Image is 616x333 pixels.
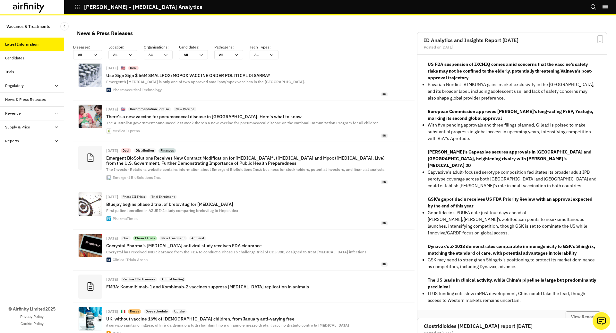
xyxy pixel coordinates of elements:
img: web-app-manifest-512x512.png [107,129,111,133]
p: Location : [108,44,144,50]
strong: GSK’s gepotidacin receives US FDA Priority Review with an approval expected by the end of this year [428,196,593,209]
div: Revenue [5,110,21,116]
img: Target.jpg [79,192,102,216]
p: Organisations : [144,44,179,50]
p: With five pending approvals and three filings planned, Gilead is poised to make substantial progr... [428,122,596,142]
div: [DATE] [106,310,118,313]
p: Emergent BioSolutions Receives New Contract Modification for [MEDICAL_DATA]®, ([MEDICAL_DATA] and... [106,155,388,166]
a: [DATE]Vaccine EffectivenessAnimal TestingFMBA: Kommibimab-1 and Kombimab-2 vaccines suppress [MED... [73,271,415,303]
p: [PERSON_NAME] - [MEDICAL_DATA] Analytics [84,4,202,10]
img: cropped-Clinical-Trials-Arena-270x270.png [107,258,111,262]
a: Cookie Policy [21,321,44,327]
span: First patient enrolled in AZURE-2 study comparing brelovitug to Hepcludex [106,208,238,213]
div: Candidates [5,55,24,61]
span: en [381,134,388,138]
div: [DATE] [106,107,118,111]
a: [DATE]🇬🇧Recommendation For UseNew VaccineThere's a new vaccine for pneumococcal disease in [GEOGR... [73,101,415,142]
p: Phase III Trials [123,195,145,199]
h2: Clostridioides [MEDICAL_DATA] report [DATE] [424,323,600,329]
div: Clinical Trials Arena [113,258,148,262]
p: Vaccine Effectiveness [123,277,155,282]
p: Animal Testing [161,277,184,282]
span: en [381,221,388,225]
p: Gepotidacin’s PDUFA date just four days ahead of [PERSON_NAME]/[PERSON_NAME]'s zoliflodacin point... [428,209,596,236]
div: [DATE] [106,149,118,153]
a: [DATE]Phase III TrialsTrial EnrolmentBluejay begins phase 3 trial of brelovitug for [MEDICAL_DATA... [73,188,415,229]
button: Search [590,2,597,13]
p: Deal [130,66,137,70]
div: Supply & Price [5,124,30,130]
p: Deal [123,148,129,153]
div: Latest Information [5,41,38,47]
span: Cocrystal has received IND clearance from the FDA to conduct a Phase Ib challenge trial of CDI-98... [106,250,367,254]
button: [PERSON_NAME] - [MEDICAL_DATA] Analytics [74,2,202,13]
p: Bavarian Nordic’s VIMKUNYA gains market exclusivity in the [GEOGRAPHIC_DATA], and its broader lab... [428,81,596,101]
strong: US FDA suspension of IXCHIQ comes amid concerns that the vaccine’s safety risks may not be confin... [428,61,593,81]
div: [DATE] [106,66,118,70]
p: Use Sign Sign $ 56M SMALLPOX/MOPOX VACCINE ORDER POLITICAL DISARRAY [106,73,388,78]
div: Reports [5,138,19,144]
img: baby-vaccine-2.jpg [79,105,102,128]
p: Cocrystal Pharma’s [MEDICAL_DATA] antiviral study receives FDA clearance [106,243,388,248]
img: PT-icon.png [107,216,111,221]
div: Regulatory [5,83,24,89]
p: Phase I Trials [135,236,155,241]
p: New Treatment [161,236,185,241]
p: © Airfinity Limited 2025 [8,306,56,312]
p: Diseases : [73,44,108,50]
p: Candidates : [179,44,214,50]
h2: ID Analytics and Insights Report [DATE] [424,38,600,43]
a: [DATE]OralPhase I TrialsNew TreatmentAntiviralCocrystal Pharma’s [MEDICAL_DATA] antiviral study r... [73,230,415,271]
p: Doses [130,309,139,314]
div: Medical Xpress [113,129,140,133]
p: 🇬🇧 [121,107,125,112]
p: 🇮🇹 [121,309,125,314]
p: Oral [123,236,129,241]
a: [DATE]DealDistributionFinancesEmergent BioSolutions Receives New Contract Modification for [MEDIC... [73,142,415,188]
span: The Investor Relations website contains information about Emergent BioSolutions Inc.’s business f... [106,167,385,172]
p: FMBA: Kommibimab-1 and Kombimab-2 vaccines suppress [MEDICAL_DATA] replication in animals [106,284,388,289]
p: New Vaccine [175,107,194,111]
p: Dose schedule [146,309,168,314]
p: GSK may need to strengthen Shingrix’s positioning to protect its market dominance as competitors,... [428,257,596,270]
img: vaccino-varicella.jpg [79,307,102,330]
span: Emergent’s [MEDICAL_DATA] is only one of two approved smallpox/mpox vaccines in the [GEOGRAPHIC_D... [106,79,305,84]
div: Pharmaceutical Technology [113,88,162,92]
p: Pathogens : [214,44,250,50]
strong: European Commission approves [PERSON_NAME]’s long-acting PrEP, Yeztugo, marking its second global... [428,109,593,121]
p: Vaccines & Treatments [6,21,50,32]
a: Privacy Policy [20,314,44,320]
img: shutterstock_2566367647.jpg [79,234,102,257]
p: Distribution [136,148,154,153]
img: favicons.png [107,175,111,180]
a: [DATE]🇺🇸DealUse Sign Sign $ 56M SMALLPOX/MOPOX VACCINE ORDER POLITICAL DISARRAYEmergent’s [MEDICA... [73,59,415,101]
strong: Dynavax’s Z-1018 demonstrates comparable immunogenicity to GSK’s Shingrix, matching the standard ... [428,243,595,256]
div: Posted on [DATE] [424,45,600,49]
p: Bluejay begins phase 3 trial of brelovitug for [MEDICAL_DATA] [106,202,388,207]
svg: Bookmark Report [596,35,604,43]
p: Antiviral [191,236,204,241]
img: cropped-Pharmaceutical-Technology-Favicon-300x300.png [107,88,111,92]
div: [DATE] [106,277,118,281]
button: Ask our analysts [593,312,610,330]
p: UK, without vaccine 16% of [DEMOGRAPHIC_DATA] children, from January anti-varying free [106,316,388,321]
span: il servizio sanitario inglese, offrirà da gennaio a tutti i bambini fino a un anno e mezzo di età... [106,323,349,328]
div: Emergent BioSolutions Inc. [113,176,161,180]
p: Uptake [174,309,185,314]
div: Trials [5,69,14,75]
p: 🇺🇸 [121,66,125,71]
div: [DATE] [106,236,118,240]
div: [DATE] [106,195,118,199]
p: Tech Types : [250,44,285,50]
button: Close Sidebar [60,22,69,31]
div: PharmaTimes [113,217,138,221]
span: en [381,92,388,97]
img: shutterstock_488556421.jpg [79,64,102,87]
p: If US funding cuts slow mRNA development, China could take the lead, though access to Western mar... [428,290,596,304]
span: en [381,180,388,184]
button: View Report [566,311,600,322]
p: Recommendation For Use [130,107,169,111]
strong: [PERSON_NAME]’s Capvaxive secures approvals in [GEOGRAPHIC_DATA] and [GEOGRAPHIC_DATA], heighteni... [428,149,592,168]
p: Trial Enrolment [151,195,175,199]
span: en [381,262,388,267]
